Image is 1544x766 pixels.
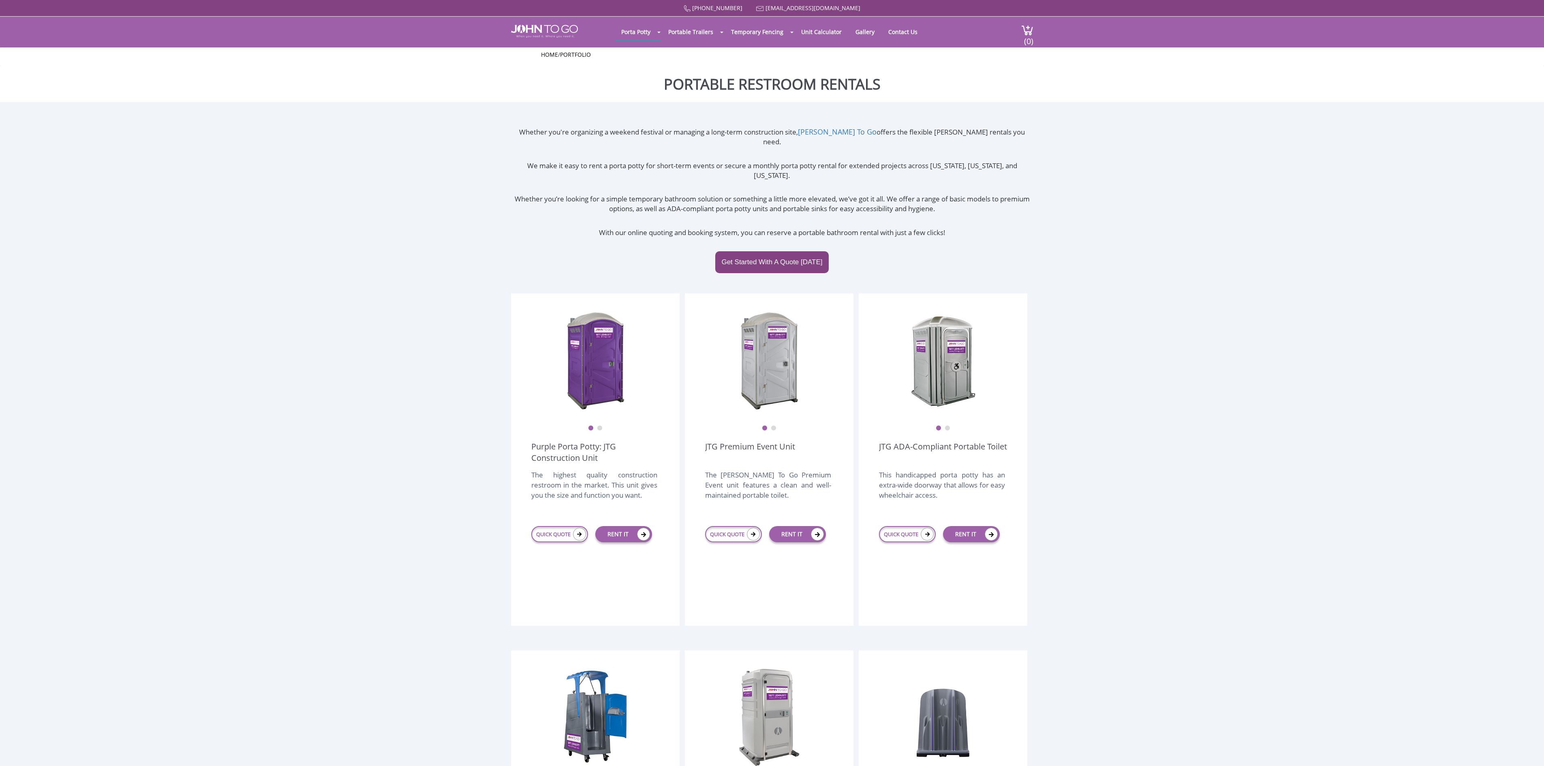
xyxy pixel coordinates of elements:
a: QUICK QUOTE [531,526,588,542]
a: Portfolio [560,51,591,58]
a: Home [541,51,558,58]
div: The highest quality construction restroom in the market. This unit gives you the size and functio... [531,470,657,509]
button: 2 of 2 [771,426,776,431]
button: 1 of 2 [588,426,594,431]
a: [PERSON_NAME] To Go [798,127,877,137]
img: Mail [756,6,764,11]
a: QUICK QUOTE [879,526,936,542]
img: JOHN to go [511,25,578,38]
a: JTG ADA-Compliant Portable Toilet [879,441,1007,464]
a: Portable Trailers [662,24,719,40]
img: ADA Handicapped Accessible Unit [911,310,975,411]
a: Contact Us [882,24,924,40]
a: Gallery [849,24,881,40]
button: 2 of 2 [597,426,603,431]
a: Porta Potty [615,24,657,40]
a: RENT IT [943,526,1000,542]
a: Temporary Fencing [725,24,789,40]
a: Unit Calculator [795,24,848,40]
a: Get Started With A Quote [DATE] [715,251,828,273]
div: This handicapped porta potty has an extra-wide doorway that allows for easy wheelchair access. [879,470,1005,509]
a: RENT IT [595,526,652,542]
a: Purple Porta Potty: JTG Construction Unit [531,441,659,464]
p: Whether you're organizing a weekend festival or managing a long-term construction site, offers th... [511,127,1033,147]
p: Whether you’re looking for a simple temporary bathroom solution or something a little more elevat... [511,194,1033,214]
a: JTG Premium Event Unit [705,441,795,464]
button: 1 of 2 [936,426,941,431]
p: With our online quoting and booking system, you can reserve a portable bathroom rental with just ... [511,228,1033,238]
img: Call [684,5,691,12]
a: [EMAIL_ADDRESS][DOMAIN_NAME] [766,4,860,12]
img: cart a [1021,25,1033,36]
a: RENT IT [769,526,826,542]
span: (0) [1024,29,1033,47]
ul: / [541,51,1003,59]
a: [PHONE_NUMBER] [692,4,742,12]
a: QUICK QUOTE [705,526,762,542]
div: The [PERSON_NAME] To Go Premium Event unit features a clean and well-maintained portable toilet. [705,470,831,509]
button: 2 of 2 [945,426,950,431]
button: 1 of 2 [762,426,768,431]
p: We make it easy to rent a porta potty for short-term events or secure a monthly porta potty renta... [511,161,1033,181]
